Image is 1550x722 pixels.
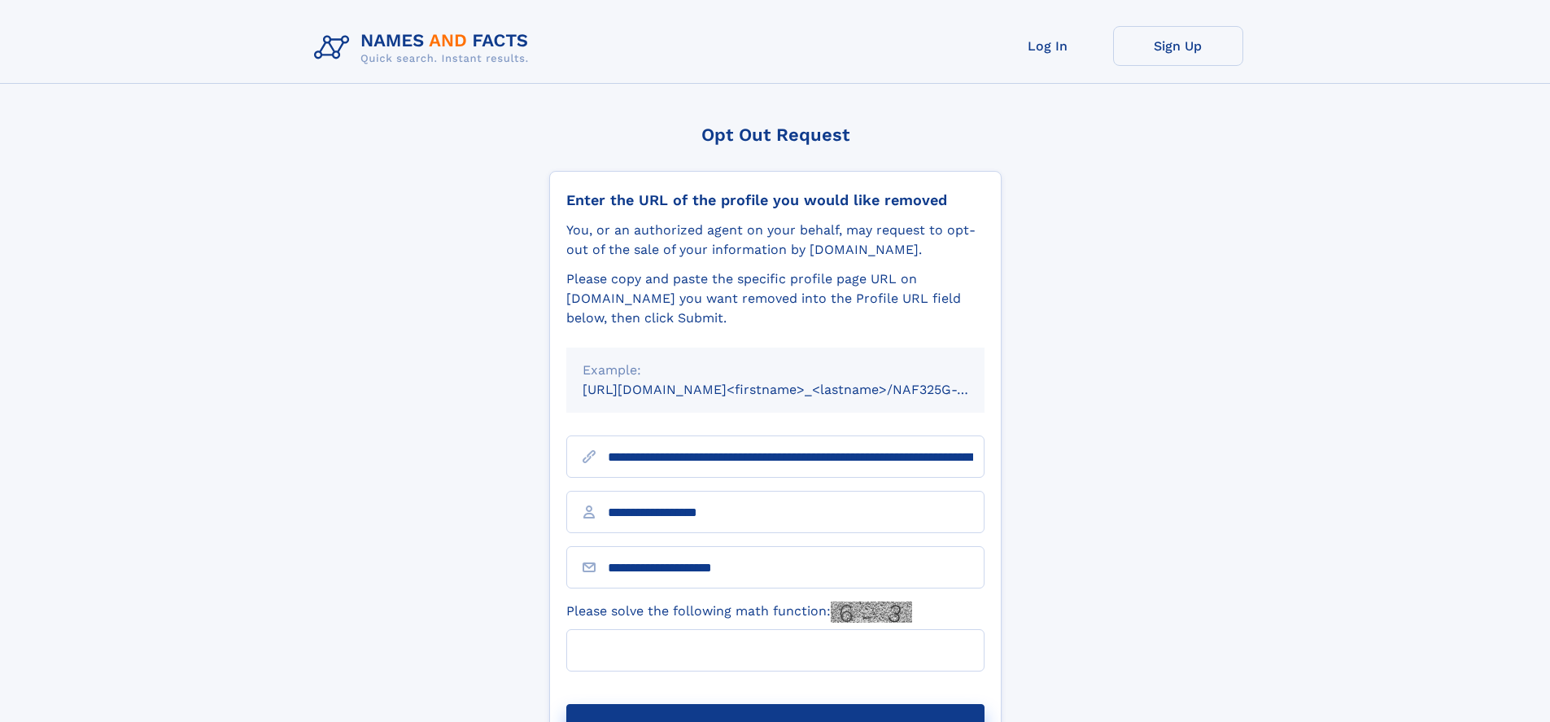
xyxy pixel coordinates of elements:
label: Please solve the following math function: [566,602,912,623]
small: [URL][DOMAIN_NAME]<firstname>_<lastname>/NAF325G-xxxxxxxx [583,382,1015,397]
a: Log In [983,26,1113,66]
div: Please copy and paste the specific profile page URL on [DOMAIN_NAME] you want removed into the Pr... [566,269,985,328]
div: You, or an authorized agent on your behalf, may request to opt-out of the sale of your informatio... [566,221,985,260]
img: Logo Names and Facts [308,26,542,70]
a: Sign Up [1113,26,1243,66]
div: Enter the URL of the profile you would like removed [566,191,985,209]
div: Example: [583,361,968,380]
div: Opt Out Request [549,125,1002,145]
